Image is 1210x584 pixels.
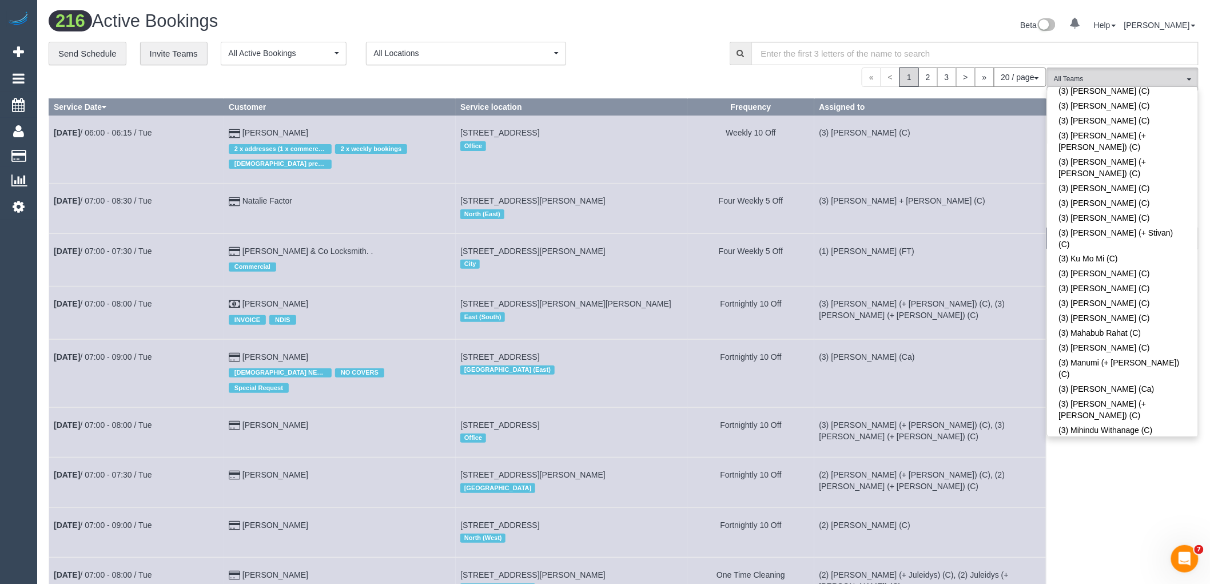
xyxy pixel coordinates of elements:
[229,368,332,378] span: [DEMOGRAPHIC_DATA] NEEDED
[224,507,456,557] td: Customer
[899,67,919,87] span: 1
[687,458,814,507] td: Frequency
[229,300,240,308] i: Check Payment
[366,42,566,65] button: All Locations
[460,247,606,256] span: [STREET_ADDRESS][PERSON_NAME]
[335,144,407,153] span: 2 x weekly bookings
[54,247,80,256] b: [DATE]
[1048,84,1198,98] a: (3) [PERSON_NAME] (C)
[460,570,606,579] span: [STREET_ADDRESS][PERSON_NAME]
[229,144,332,153] span: 2 x addresses (1 x commercial and 1 x residential)
[460,531,682,546] div: Location
[1048,252,1198,267] a: (3) Ku Mo Mi (C)
[140,42,208,66] a: Invite Teams
[1048,356,1198,382] a: (3) Manumi (+ [PERSON_NAME]) (C)
[918,67,938,87] a: 2
[456,458,687,507] td: Service location
[460,260,480,269] span: City
[456,287,687,339] td: Service location
[1048,154,1198,181] a: (3) [PERSON_NAME] (+ [PERSON_NAME]) (C)
[242,299,308,308] a: [PERSON_NAME]
[456,184,687,233] td: Service location
[460,521,539,530] span: [STREET_ADDRESS]
[687,339,814,407] td: Frequency
[242,470,308,479] a: [PERSON_NAME]
[814,116,1046,184] td: Assigned to
[229,353,240,361] i: Credit Card Payment
[373,47,551,59] span: All Locations
[460,363,682,378] div: Location
[54,570,80,579] b: [DATE]
[1195,545,1204,554] span: 7
[242,521,308,530] a: [PERSON_NAME]
[460,206,682,221] div: Location
[224,99,456,116] th: Customer
[1047,67,1199,91] button: All Teams
[456,407,687,457] td: Service location
[687,507,814,557] td: Frequency
[687,99,814,116] th: Frequency
[975,67,994,87] a: »
[956,67,976,87] a: >
[49,507,224,557] td: Schedule date
[456,507,687,557] td: Service location
[460,470,606,479] span: [STREET_ADDRESS][PERSON_NAME]
[229,263,276,272] span: Commercial
[994,67,1046,87] button: 20 / page
[54,247,152,256] a: [DATE]/ 07:00 - 07:30 / Tue
[1048,98,1198,113] a: (3) [PERSON_NAME] (C)
[228,47,332,59] span: All Active Bookings
[814,507,1046,557] td: Assigned to
[242,570,308,579] a: [PERSON_NAME]
[1048,382,1198,397] a: (3) [PERSON_NAME] (Ca)
[687,287,814,339] td: Frequency
[54,352,80,361] b: [DATE]
[221,42,347,65] button: All Active Bookings
[862,67,1046,87] nav: Pagination navigation
[814,233,1046,286] td: Assigned to
[1048,225,1198,252] a: (3) [PERSON_NAME] (+ Stivan) (C)
[456,116,687,184] td: Service location
[460,138,682,153] div: Location
[54,470,80,479] b: [DATE]
[54,299,152,308] a: [DATE]/ 07:00 - 08:00 / Tue
[1171,545,1199,573] iframe: Intercom live chat
[460,209,504,218] span: North (East)
[335,368,384,378] span: NO COVERS
[814,184,1046,233] td: Assigned to
[814,339,1046,407] td: Assigned to
[460,420,539,430] span: [STREET_ADDRESS]
[814,99,1046,116] th: Assigned to
[1048,196,1198,210] a: (3) [PERSON_NAME] (C)
[1048,326,1198,341] a: (3) Mahabub Rahat (C)
[1048,296,1198,311] a: (3) [PERSON_NAME] (C)
[54,521,152,530] a: [DATE]/ 07:00 - 09:00 / Tue
[242,352,308,361] a: [PERSON_NAME]
[1124,21,1196,30] a: [PERSON_NAME]
[1048,267,1198,281] a: (3) [PERSON_NAME] (C)
[460,299,671,308] span: [STREET_ADDRESS][PERSON_NAME][PERSON_NAME]
[460,434,485,443] span: Office
[1048,181,1198,196] a: (3) [PERSON_NAME] (C)
[54,196,80,205] b: [DATE]
[460,366,554,375] span: [GEOGRAPHIC_DATA] (East)
[54,352,152,361] a: [DATE]/ 07:00 - 09:00 / Tue
[229,130,240,138] i: Credit Card Payment
[687,233,814,286] td: Frequency
[242,420,308,430] a: [PERSON_NAME]
[1048,128,1198,154] a: (3) [PERSON_NAME] (+ [PERSON_NAME]) (C)
[54,570,152,579] a: [DATE]/ 07:00 - 08:00 / Tue
[224,116,456,184] td: Customer
[7,11,30,27] img: Automaid Logo
[269,315,296,324] span: NDIS
[229,471,240,479] i: Credit Card Payment
[49,339,224,407] td: Schedule date
[229,315,266,324] span: INVOICE
[224,458,456,507] td: Customer
[54,470,152,479] a: [DATE]/ 07:00 - 07:30 / Tue
[460,128,539,137] span: [STREET_ADDRESS]
[814,458,1046,507] td: Assigned to
[1094,21,1116,30] a: Help
[1048,113,1198,128] a: (3) [PERSON_NAME] (C)
[54,196,152,205] a: [DATE]/ 07:00 - 08:30 / Tue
